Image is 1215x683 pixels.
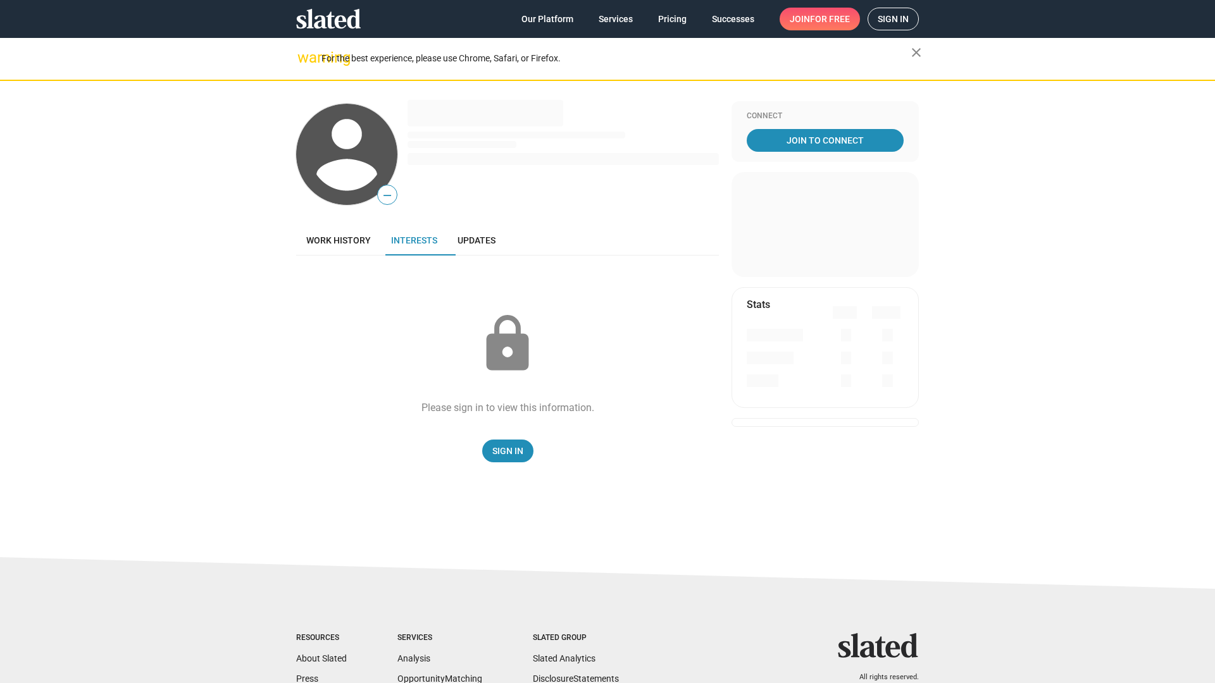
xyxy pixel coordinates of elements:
[521,8,573,30] span: Our Platform
[397,633,482,643] div: Services
[391,235,437,245] span: Interests
[296,225,381,255] a: Work history
[658,8,687,30] span: Pricing
[780,8,860,30] a: Joinfor free
[747,111,904,121] div: Connect
[511,8,583,30] a: Our Platform
[909,45,924,60] mat-icon: close
[599,8,633,30] span: Services
[296,653,347,663] a: About Slated
[533,653,595,663] a: Slated Analytics
[321,50,911,67] div: For the best experience, please use Chrome, Safari, or Firefox.
[810,8,850,30] span: for free
[306,235,371,245] span: Work history
[747,298,770,311] mat-card-title: Stats
[381,225,447,255] a: Interests
[476,312,539,376] mat-icon: lock
[747,129,904,152] a: Join To Connect
[533,633,619,643] div: Slated Group
[447,225,506,255] a: Updates
[868,8,919,30] a: Sign in
[790,8,850,30] span: Join
[421,401,594,414] div: Please sign in to view this information.
[878,8,909,30] span: Sign in
[296,633,347,643] div: Resources
[492,440,523,462] span: Sign In
[648,8,697,30] a: Pricing
[702,8,764,30] a: Successes
[458,235,495,245] span: Updates
[482,440,533,462] a: Sign In
[378,187,397,204] span: —
[397,653,430,663] a: Analysis
[589,8,643,30] a: Services
[297,50,313,65] mat-icon: warning
[749,129,901,152] span: Join To Connect
[712,8,754,30] span: Successes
